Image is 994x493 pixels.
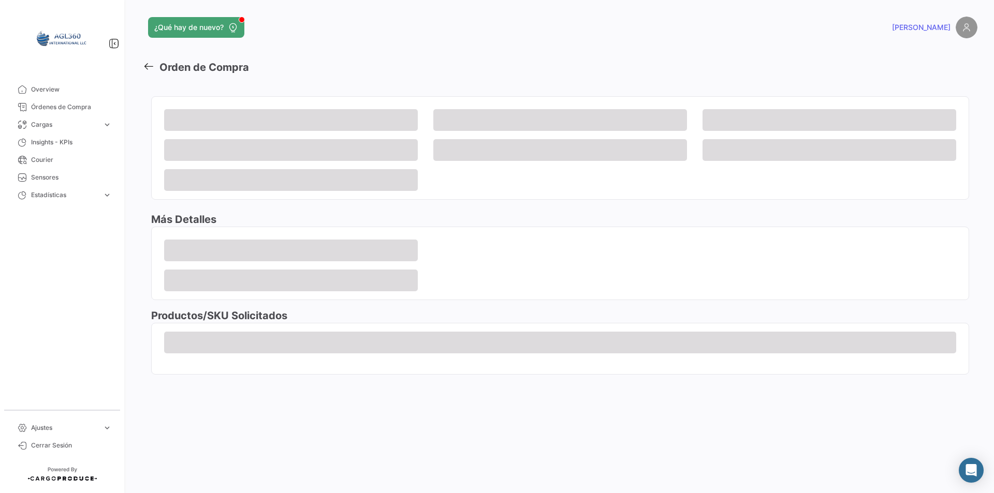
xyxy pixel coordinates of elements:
[31,138,112,147] span: Insights - KPIs
[31,441,112,450] span: Cerrar Sesión
[959,458,984,483] div: Abrir Intercom Messenger
[159,60,249,75] h3: Orden de Compra
[8,98,116,116] a: Órdenes de Compra
[8,81,116,98] a: Overview
[31,85,112,94] span: Overview
[31,120,98,129] span: Cargas
[31,190,98,200] span: Estadísticas
[103,190,112,200] span: expand_more
[31,423,98,432] span: Ajustes
[36,12,88,64] img: 64a6efb6-309f-488a-b1f1-3442125ebd42.png
[31,173,112,182] span: Sensores
[892,22,951,33] span: [PERSON_NAME]
[103,120,112,129] span: expand_more
[103,423,112,432] span: expand_more
[956,17,977,38] img: placeholder-user.png
[8,133,116,151] a: Insights - KPIs
[148,17,244,38] button: ¿Qué hay de nuevo?
[8,151,116,169] a: Courier
[31,155,112,165] span: Courier
[154,22,224,33] span: ¿Qué hay de nuevo?
[151,308,969,323] h3: Productos/SKU Solicitados
[31,102,112,112] span: Órdenes de Compra
[151,212,969,227] h3: Más Detalles
[8,169,116,186] a: Sensores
